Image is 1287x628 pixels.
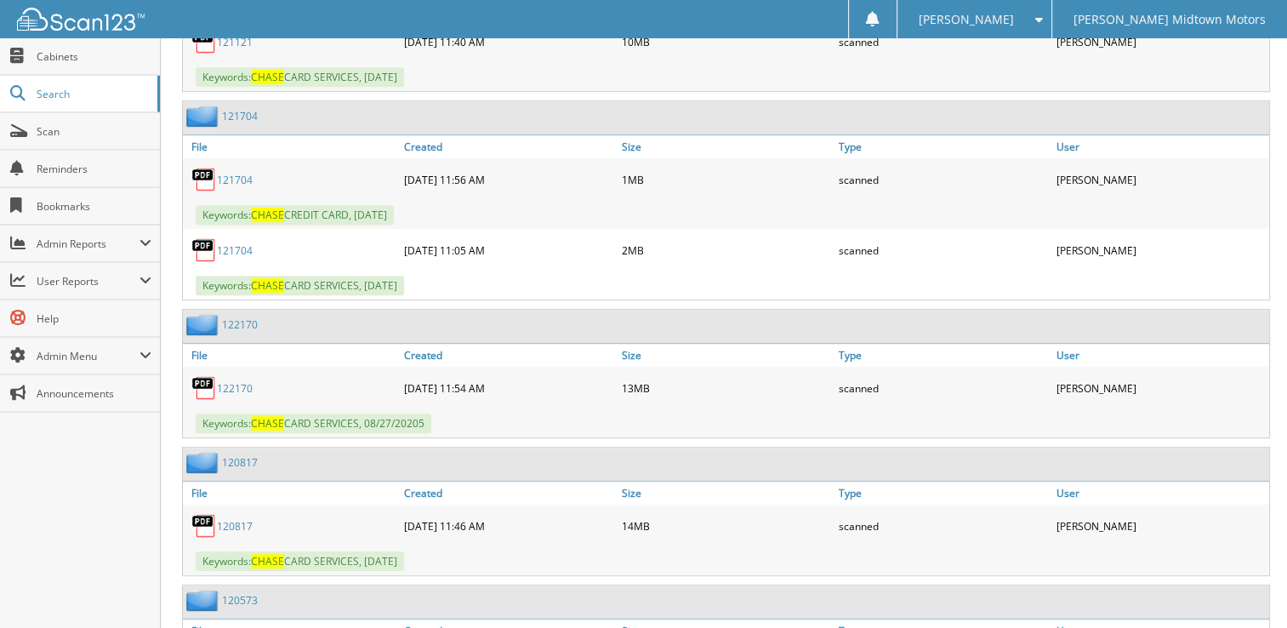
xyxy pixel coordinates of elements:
div: scanned [834,509,1051,543]
a: User [1052,482,1269,505]
img: PDF.png [191,375,217,401]
span: [PERSON_NAME] Midtown Motors [1073,14,1266,25]
a: User [1052,135,1269,158]
div: [PERSON_NAME] [1052,371,1269,405]
span: Scan [37,124,151,139]
img: folder2.png [186,106,222,127]
img: PDF.png [191,29,217,54]
a: Type [834,482,1051,505]
div: scanned [834,163,1051,197]
img: scan123-logo-white.svg [17,8,145,31]
div: [DATE] 11:40 AM [400,25,617,59]
a: Created [400,482,617,505]
div: 10MB [618,25,834,59]
span: Keywords: CARD SERVICES, 08/27/20205 [196,414,431,433]
a: Type [834,135,1051,158]
div: [DATE] 11:05 AM [400,233,617,267]
span: Keywords: CREDIT CARD, [DATE] [196,205,394,225]
span: Reminders [37,162,151,176]
div: scanned [834,233,1051,267]
a: 121121 [217,35,253,49]
div: [DATE] 11:54 AM [400,371,617,405]
img: folder2.png [186,452,222,473]
div: [DATE] 11:46 AM [400,509,617,543]
a: 120817 [222,455,258,470]
a: 120817 [217,519,253,534]
a: 121704 [217,243,253,258]
img: folder2.png [186,590,222,611]
a: 120573 [222,593,258,608]
span: Bookmarks [37,199,151,214]
a: File [183,135,400,158]
a: File [183,482,400,505]
div: [DATE] 11:56 AM [400,163,617,197]
span: CHASE [251,70,284,84]
span: Keywords: CARD SERVICES, [DATE] [196,67,404,87]
a: 122170 [217,381,253,396]
img: PDF.png [191,513,217,539]
div: [PERSON_NAME] [1052,163,1269,197]
a: Size [618,482,834,505]
img: folder2.png [186,314,222,335]
a: 122170 [222,317,258,332]
div: 2MB [618,233,834,267]
div: 1MB [618,163,834,197]
span: [PERSON_NAME] [919,14,1014,25]
div: [PERSON_NAME] [1052,509,1269,543]
a: User [1052,344,1269,367]
span: CHASE [251,278,284,293]
img: PDF.png [191,237,217,263]
a: Created [400,135,617,158]
div: [PERSON_NAME] [1052,233,1269,267]
span: Help [37,311,151,326]
a: Created [400,344,617,367]
span: User Reports [37,274,140,288]
span: Admin Reports [37,237,140,251]
a: Type [834,344,1051,367]
a: File [183,344,400,367]
div: 13MB [618,371,834,405]
iframe: Chat Widget [1202,546,1287,628]
span: Cabinets [37,49,151,64]
a: 121704 [217,173,253,187]
div: 14MB [618,509,834,543]
span: Search [37,87,149,101]
div: [PERSON_NAME] [1052,25,1269,59]
span: Announcements [37,386,151,401]
span: CHASE [251,208,284,222]
span: Admin Menu [37,349,140,363]
img: PDF.png [191,167,217,192]
span: CHASE [251,416,284,431]
a: 121704 [222,109,258,123]
div: scanned [834,371,1051,405]
a: Size [618,135,834,158]
span: Keywords: CARD SERVICES, [DATE] [196,551,404,571]
a: Size [618,344,834,367]
div: scanned [834,25,1051,59]
span: Keywords: CARD SERVICES, [DATE] [196,276,404,295]
span: CHASE [251,554,284,568]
